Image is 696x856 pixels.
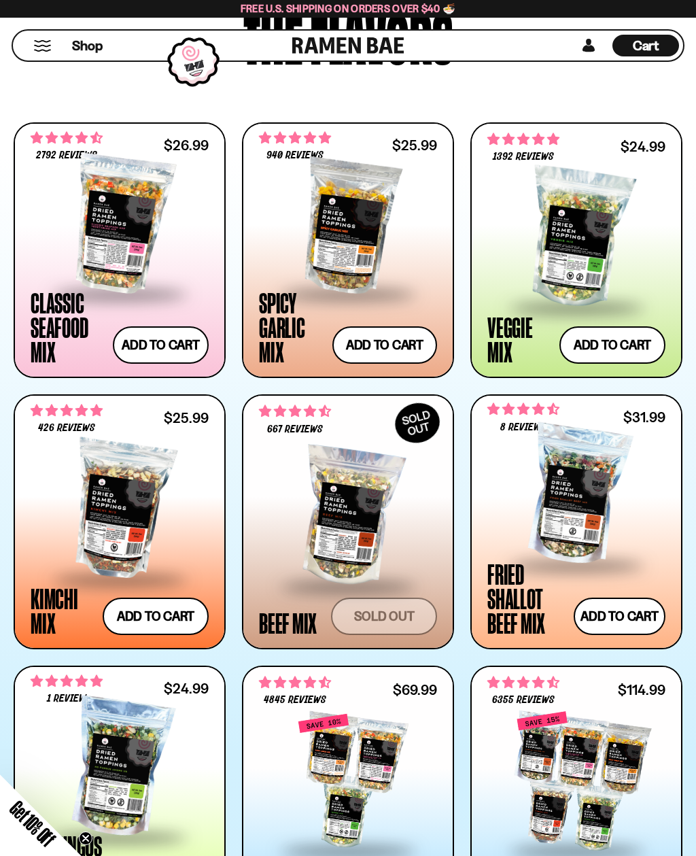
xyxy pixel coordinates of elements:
[31,586,96,635] div: Kimchi Mix
[259,674,331,691] span: 4.71 stars
[31,402,103,420] span: 4.76 stars
[500,422,546,433] span: 8 reviews
[33,40,52,52] button: Mobile Menu Trigger
[259,129,331,147] span: 4.75 stars
[332,326,437,364] button: Add to cart
[14,122,226,378] a: 4.68 stars 2792 reviews $26.99 Classic Seafood Mix Add to cart
[487,400,559,418] span: 4.62 stars
[612,31,679,61] a: Cart
[164,139,209,152] div: $26.99
[6,797,59,850] span: Get 10% Off
[38,423,95,434] span: 426 reviews
[574,598,665,635] button: Add to cart
[47,694,86,704] span: 1 review
[470,394,682,650] a: 4.62 stars 8 reviews $31.99 Fried Shallot Beef Mix Add to cart
[559,326,665,364] button: Add to cart
[259,611,317,635] div: Beef Mix
[14,394,226,650] a: 4.76 stars 426 reviews $25.99 Kimchi Mix Add to cart
[267,424,323,435] span: 667 reviews
[79,832,92,845] button: Close teaser
[164,682,209,695] div: $24.99
[31,290,106,364] div: Classic Seafood Mix
[242,394,454,650] a: SOLDOUT 4.64 stars 667 reviews Beef Mix Sold out
[72,37,103,55] span: Shop
[487,131,559,148] span: 4.76 stars
[493,152,554,162] span: 1392 reviews
[31,672,103,690] span: 5.00 stars
[621,140,665,153] div: $24.99
[113,326,209,364] button: Add to cart
[103,598,209,635] button: Add to cart
[618,683,665,696] div: $114.99
[487,562,567,635] div: Fried Shallot Beef Mix
[36,150,97,161] span: 2792 reviews
[470,122,682,378] a: 4.76 stars 1392 reviews $24.99 Veggie Mix Add to cart
[266,150,324,161] span: 940 reviews
[259,403,331,420] span: 4.64 stars
[264,695,326,706] span: 4845 reviews
[241,2,456,15] span: Free U.S. Shipping on Orders over $40 🍜
[487,315,553,364] div: Veggie Mix
[72,35,103,56] a: Shop
[487,674,559,691] span: 4.63 stars
[242,122,454,378] a: 4.75 stars 940 reviews $25.99 Spicy Garlic Mix Add to cart
[392,139,437,152] div: $25.99
[492,695,555,706] span: 6355 reviews
[31,129,103,147] span: 4.68 stars
[259,290,326,364] div: Spicy Garlic Mix
[633,37,659,54] span: Cart
[623,411,665,424] div: $31.99
[388,395,447,449] div: SOLD OUT
[393,683,437,696] div: $69.99
[164,411,209,424] div: $25.99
